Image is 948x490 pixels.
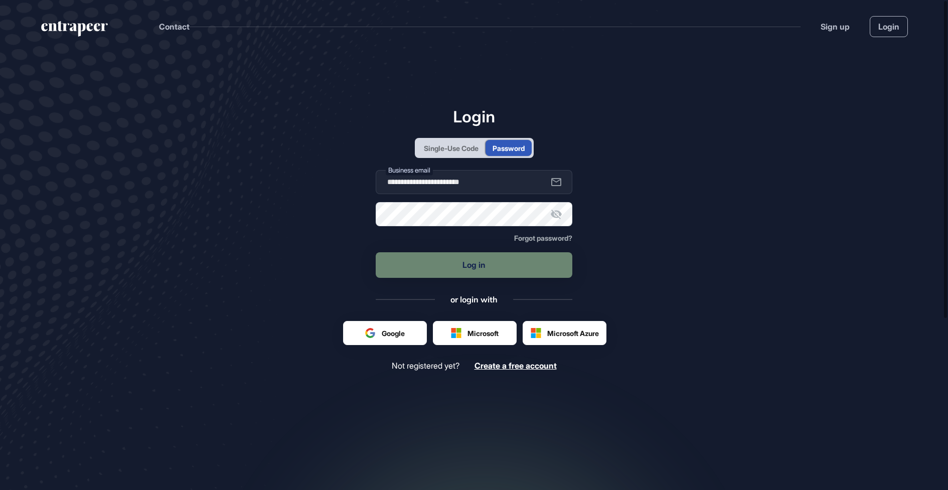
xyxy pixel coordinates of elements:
h1: Login [376,107,572,126]
div: Password [493,143,525,153]
a: Login [870,16,908,37]
div: or login with [450,294,498,305]
label: Business email [386,165,433,176]
a: Create a free account [475,361,557,371]
div: Single-Use Code [424,143,479,153]
button: Contact [159,20,190,33]
a: Sign up [821,21,850,33]
button: Log in [376,252,572,278]
a: Forgot password? [514,234,572,242]
a: entrapeer-logo [40,21,109,40]
span: Not registered yet? [392,361,459,371]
